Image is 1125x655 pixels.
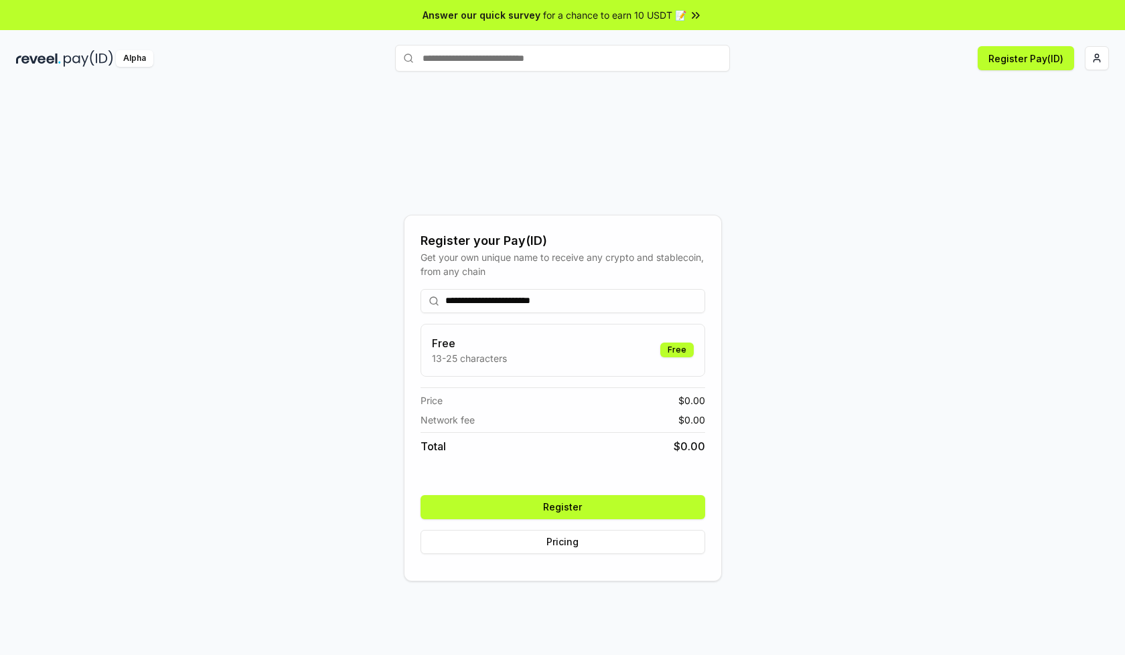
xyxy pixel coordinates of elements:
img: reveel_dark [16,50,61,67]
div: Get your own unique name to receive any crypto and stablecoin, from any chain [421,250,705,278]
span: Network fee [421,413,475,427]
button: Register [421,495,705,519]
span: $ 0.00 [674,438,705,454]
h3: Free [432,335,507,351]
div: Register your Pay(ID) [421,231,705,250]
span: Answer our quick survey [423,8,540,22]
div: Free [660,343,694,357]
span: Total [421,438,446,454]
button: Register Pay(ID) [978,46,1074,70]
button: Pricing [421,530,705,554]
p: 13-25 characters [432,351,507,365]
span: $ 0.00 [678,413,705,427]
img: pay_id [64,50,113,67]
div: Alpha [116,50,153,67]
span: $ 0.00 [678,393,705,407]
span: for a chance to earn 10 USDT 📝 [543,8,686,22]
span: Price [421,393,443,407]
